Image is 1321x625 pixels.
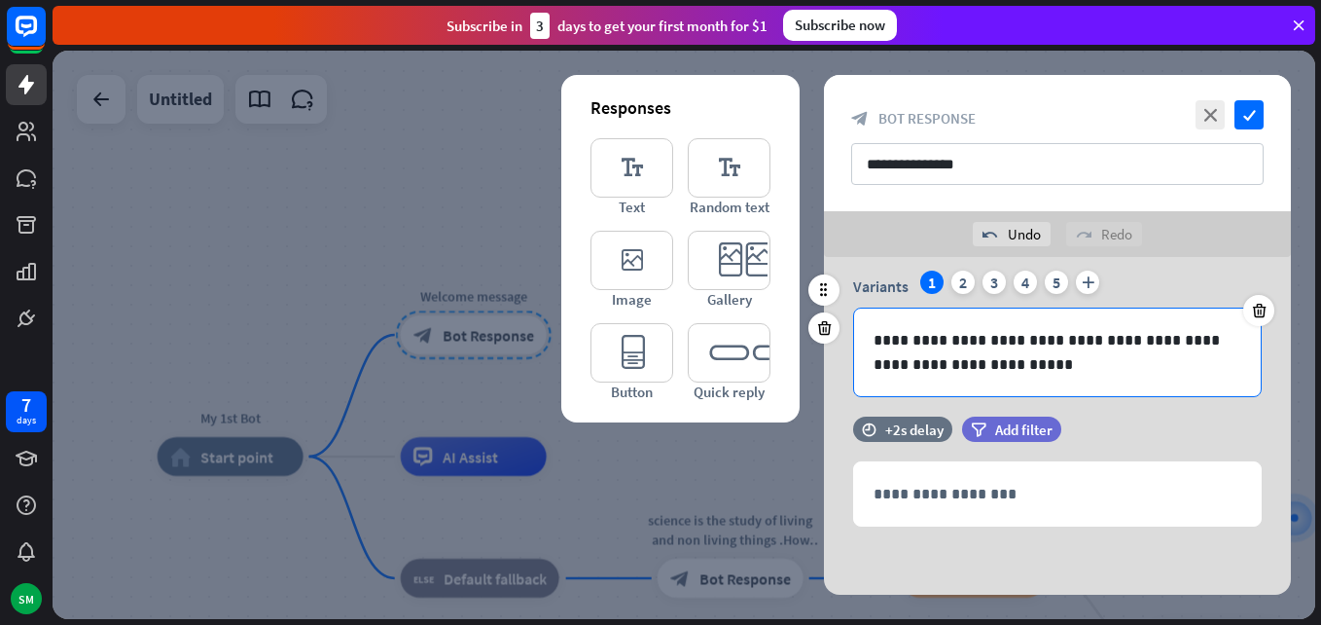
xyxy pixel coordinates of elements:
i: plus [1076,271,1099,294]
div: 3 [982,271,1006,294]
div: 5 [1045,271,1068,294]
div: +2s delay [885,421,944,439]
div: SM [11,583,42,614]
i: check [1234,100,1264,129]
i: undo [982,227,998,242]
a: 7 days [6,391,47,432]
div: Undo [973,222,1051,246]
i: redo [1076,227,1091,242]
span: Variants [853,276,909,296]
div: 2 [951,271,975,294]
div: days [17,414,36,427]
span: Bot Response [878,109,976,128]
div: Subscribe now [783,10,897,41]
div: Subscribe in days to get your first month for $1 [446,13,768,39]
div: 3 [530,13,550,39]
div: 7 [21,396,31,414]
div: Redo [1066,222,1142,246]
i: close [1196,100,1225,129]
span: Add filter [995,421,1053,439]
button: Open LiveChat chat widget [16,8,74,66]
div: 1 [920,271,944,294]
i: block_bot_response [851,110,869,128]
i: time [862,423,876,436]
i: filter [971,423,986,437]
div: 4 [1014,271,1037,294]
